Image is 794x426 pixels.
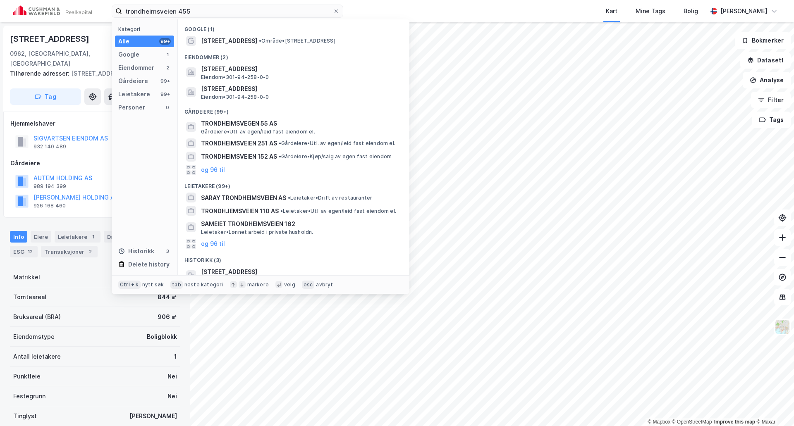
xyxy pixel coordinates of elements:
[201,36,257,46] span: [STREET_ADDRESS]
[55,231,100,243] div: Leietakere
[720,6,768,16] div: [PERSON_NAME]
[33,183,66,190] div: 989 194 399
[201,129,315,135] span: Gårdeiere • Utl. av egen/leid fast eiendom el.
[118,281,141,289] div: Ctrl + k
[288,195,290,201] span: •
[259,38,261,44] span: •
[10,70,71,77] span: Tilhørende adresser:
[13,312,61,322] div: Bruksareal (BRA)
[775,319,790,335] img: Z
[284,281,295,288] div: velg
[201,267,399,277] span: [STREET_ADDRESS]
[167,391,177,401] div: Nei
[164,248,171,255] div: 3
[247,281,269,288] div: markere
[10,158,180,168] div: Gårdeiere
[684,6,698,16] div: Bolig
[118,246,154,256] div: Historikk
[288,195,372,201] span: Leietaker • Drift av restauranter
[10,119,180,129] div: Hjemmelshaver
[164,51,171,58] div: 1
[147,332,177,342] div: Boligblokk
[279,140,395,147] span: Gårdeiere • Utl. av egen/leid fast eiendom el.
[13,371,41,381] div: Punktleie
[10,88,81,105] button: Tag
[159,38,171,45] div: 99+
[86,248,94,256] div: 2
[159,78,171,84] div: 99+
[118,63,154,73] div: Eiendommer
[178,176,409,191] div: Leietakere (99+)
[201,138,277,148] span: TRONDHEIMSVEIEN 251 AS
[648,419,670,425] a: Mapbox
[201,119,399,129] span: TRONDHEIMSVEGEN 55 AS
[118,26,174,32] div: Kategori
[178,102,409,117] div: Gårdeiere (99+)
[118,36,129,46] div: Alle
[201,219,399,229] span: SAMEIET TRONDHEIMSVEIEN 162
[10,246,38,257] div: ESG
[13,272,40,282] div: Matrikkel
[178,48,409,62] div: Eiendommer (2)
[201,229,313,236] span: Leietaker • Lønnet arbeid i private husholdn.
[735,32,791,49] button: Bokmerker
[26,248,34,256] div: 12
[753,386,794,426] iframe: Chat Widget
[10,69,174,79] div: [STREET_ADDRESS]
[201,152,277,162] span: TRONDHEIMSVEIEN 152 AS
[753,386,794,426] div: Kontrollprogram for chat
[128,259,170,269] div: Delete history
[164,64,171,71] div: 2
[164,104,171,111] div: 0
[259,38,335,44] span: Område • [STREET_ADDRESS]
[118,102,145,112] div: Personer
[201,193,286,203] span: SARAY TRONDHEIMSVEIEN AS
[10,32,91,45] div: [STREET_ADDRESS]
[636,6,665,16] div: Mine Tags
[89,233,97,241] div: 1
[751,92,791,108] button: Filter
[129,411,177,421] div: [PERSON_NAME]
[743,72,791,88] button: Analyse
[13,292,46,302] div: Tomteareal
[184,281,223,288] div: neste kategori
[178,19,409,34] div: Google (1)
[672,419,712,425] a: OpenStreetMap
[302,281,315,289] div: esc
[33,202,66,209] div: 926 168 460
[170,281,183,289] div: tab
[752,112,791,128] button: Tags
[201,165,225,175] button: og 96 til
[118,76,148,86] div: Gårdeiere
[201,94,269,100] span: Eiendom • 301-94-258-0-0
[714,419,755,425] a: Improve this map
[201,239,225,249] button: og 96 til
[159,91,171,98] div: 99+
[104,231,135,243] div: Datasett
[279,153,281,159] span: •
[280,208,283,214] span: •
[158,312,177,322] div: 906 ㎡
[31,231,51,243] div: Eiere
[606,6,617,16] div: Kart
[178,250,409,265] div: Historikk (3)
[122,5,333,17] input: Søk på adresse, matrikkel, gårdeiere, leietakere eller personer
[201,74,269,81] span: Eiendom • 301-94-258-0-0
[174,352,177,362] div: 1
[118,89,150,99] div: Leietakere
[10,49,116,69] div: 0962, [GEOGRAPHIC_DATA], [GEOGRAPHIC_DATA]
[10,231,27,243] div: Info
[158,292,177,302] div: 844 ㎡
[279,153,392,160] span: Gårdeiere • Kjøp/salg av egen fast eiendom
[201,84,399,94] span: [STREET_ADDRESS]
[740,52,791,69] button: Datasett
[13,411,37,421] div: Tinglyst
[13,352,61,362] div: Antall leietakere
[13,332,55,342] div: Eiendomstype
[201,206,279,216] span: TRONDHJEMSVEIEN 110 AS
[167,371,177,381] div: Nei
[118,50,139,59] div: Google
[41,246,98,257] div: Transaksjoner
[201,64,399,74] span: [STREET_ADDRESS]
[280,208,396,214] span: Leietaker • Utl. av egen/leid fast eiendom el.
